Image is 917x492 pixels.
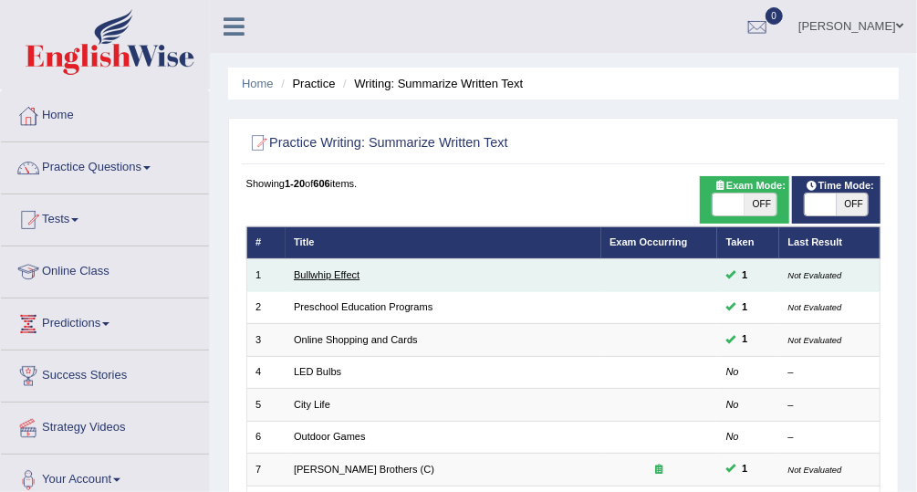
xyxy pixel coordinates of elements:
[313,178,329,189] b: 606
[1,351,209,396] a: Success Stories
[294,399,330,410] a: City Life
[246,324,286,356] td: 3
[1,142,209,188] a: Practice Questions
[1,246,209,292] a: Online Class
[788,270,842,280] small: Not Evaluated
[736,331,754,348] span: You can still take this question
[788,365,871,380] div: –
[285,178,305,189] b: 1-20
[246,421,286,453] td: 6
[246,226,286,258] th: #
[610,236,687,247] a: Exam Occurring
[779,226,881,258] th: Last Result
[246,356,286,388] td: 4
[246,176,881,191] div: Showing of items.
[246,131,640,155] h2: Practice Writing: Summarize Written Text
[1,194,209,240] a: Tests
[610,463,709,477] div: Exam occurring question
[246,389,286,421] td: 5
[708,178,792,194] span: Exam Mode:
[788,302,842,312] small: Not Evaluated
[294,301,432,312] a: Preschool Education Programs
[1,298,209,344] a: Predictions
[736,267,754,284] span: You can still take this question
[294,334,418,345] a: Online Shopping and Cards
[788,430,871,445] div: –
[726,399,739,410] em: No
[246,259,286,291] td: 1
[788,335,842,345] small: Not Evaluated
[246,291,286,323] td: 2
[1,90,209,136] a: Home
[799,178,880,194] span: Time Mode:
[339,75,523,92] li: Writing: Summarize Written Text
[286,226,601,258] th: Title
[788,465,842,475] small: Not Evaluated
[726,366,739,377] em: No
[700,176,788,224] div: Show exams occurring in exams
[294,366,341,377] a: LED Bulbs
[1,403,209,448] a: Strategy Videos
[294,431,366,442] a: Outdoor Games
[788,398,871,413] div: –
[294,269,360,280] a: Bullwhip Effect
[745,194,776,215] span: OFF
[726,431,739,442] em: No
[242,77,274,90] a: Home
[276,75,335,92] li: Practice
[717,226,779,258] th: Taken
[736,461,754,477] span: You can still take this question
[837,194,869,215] span: OFF
[736,299,754,316] span: You can still take this question
[294,464,434,475] a: [PERSON_NAME] Brothers (C)
[766,7,784,25] span: 0
[246,454,286,486] td: 7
